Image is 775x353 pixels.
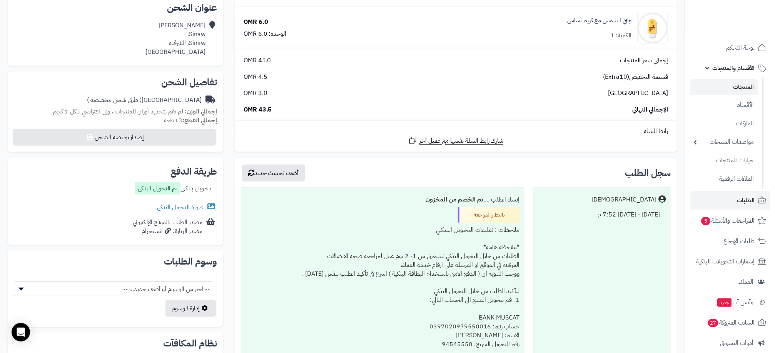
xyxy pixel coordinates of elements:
[244,18,268,27] div: 6.0 OMR
[165,300,216,317] a: إدارة الوسوم
[690,293,770,311] a: وآتس آبجديد
[135,182,211,196] div: تـحـويـل بـنـكـي
[720,338,753,348] span: أدوات التسويق
[690,134,758,150] a: مواصفات المنتجات
[242,165,305,181] button: أضف تحديث جديد
[244,30,287,38] div: الوحدة: 6.0 OMR
[244,73,270,82] span: -4.5 OMR
[620,56,668,65] span: إجمالي سعر المنتجات
[690,211,770,230] a: المراجعات والأسئلة5
[14,281,213,296] span: -- اختر من الوسوم أو أضف جديد... --
[638,13,668,43] img: 1739579333-cm52ldfw30nx101kldg1sank3_sun_block_whiting-01-90x90.jpg
[14,339,217,348] h2: نظام المكافآت
[145,21,205,56] div: [PERSON_NAME] Sinaw، Sinaw، الشرقية [GEOGRAPHIC_DATA]
[690,334,770,352] a: أدوات التسويق
[701,217,710,225] span: 5
[53,107,183,116] span: لم تقم بتحديد أوزان للمنتجات ، وزن افتراضي للكل 1 كجم
[182,116,217,125] strong: إجمالي القطع:
[14,78,217,87] h2: تفاصيل الشحن
[738,276,753,287] span: العملاء
[538,207,666,222] div: [DATE] - [DATE] 7:52 م
[135,182,180,195] label: تم التحويل البنكى
[608,89,668,98] span: [GEOGRAPHIC_DATA]
[244,89,267,98] span: 3.0 OMR
[625,168,671,178] h3: سجل الطلب
[690,313,770,332] a: السلات المتروكة27
[737,195,755,206] span: الطلبات
[185,107,217,116] strong: إجمالي الوزن:
[426,195,483,204] b: تم الخصم من المخزون
[690,232,770,250] a: طلبات الإرجاع
[690,79,758,95] a: المنتجات
[14,3,217,12] h2: عنوان الشحن
[712,63,755,73] span: الأقسام والمنتجات
[87,95,142,105] span: ( طرق شحن مخصصة )
[133,218,202,236] div: مصدر الطلب :الموقع الإلكتروني
[632,105,668,114] span: الإجمالي النهائي
[717,297,753,308] span: وآتس آب
[408,136,503,145] a: شارك رابط السلة نفسها مع عميل آخر
[690,152,758,169] a: خيارات المنتجات
[726,42,755,53] span: لوحة التحكم
[14,257,217,266] h2: وسوم الطلبات
[690,273,770,291] a: العملاء
[244,56,271,65] span: 45.0 OMR
[164,116,217,125] small: 3 قطعة
[238,127,674,136] div: رابط السلة
[690,191,770,210] a: الطلبات
[723,236,755,246] span: طلبات الإرجاع
[690,97,758,113] a: الأقسام
[133,227,202,236] div: مصدر الزيارة: انستجرام
[87,96,202,105] div: [GEOGRAPHIC_DATA]
[419,137,503,145] span: شارك رابط السلة نفسها مع عميل آخر
[12,323,30,341] div: Open Intercom Messenger
[603,73,668,82] span: قسيمة التخفيض(Extra10)
[707,317,755,328] span: السلات المتروكة
[13,129,216,146] button: إصدار بوليصة الشحن
[458,207,519,223] div: بانتظار المراجعة
[170,167,217,176] h2: طريقة الدفع
[690,252,770,271] a: إشعارات التحويلات البنكية
[696,256,755,267] span: إشعارات التحويلات البنكية
[610,31,631,40] div: الكمية: 1
[723,22,768,38] img: logo-2.png
[700,215,755,226] span: المراجعات والأسئلة
[246,192,519,207] div: إنشاء الطلب ....
[567,16,631,25] a: واقي الشمس مع كريم اساس
[690,115,758,132] a: الماركات
[690,171,758,187] a: الملفات الرقمية
[14,282,213,296] span: -- اختر من الوسوم أو أضف جديد... --
[717,298,732,307] span: جديد
[708,319,718,327] span: 27
[690,38,770,57] a: لوحة التحكم
[591,195,656,204] div: [DEMOGRAPHIC_DATA]
[157,203,217,212] a: صورة التحويل البنكى
[244,105,272,114] span: 43.5 OMR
